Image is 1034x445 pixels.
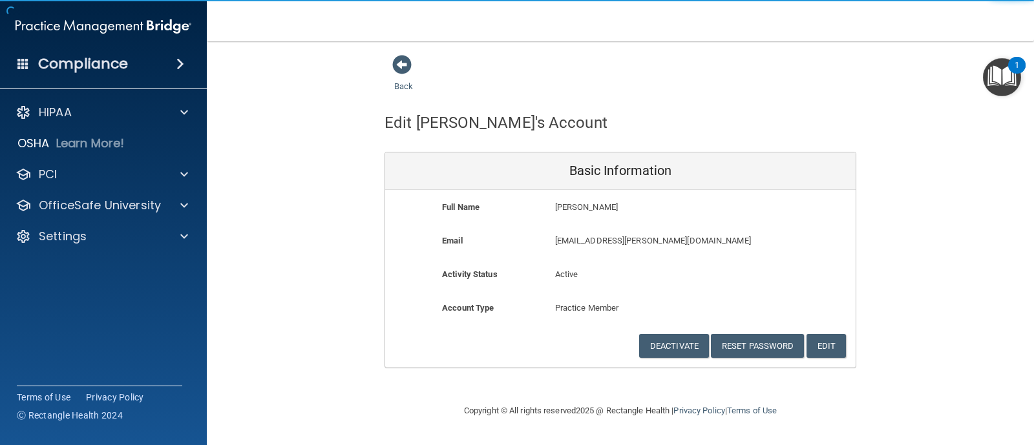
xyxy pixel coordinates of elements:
[555,233,761,249] p: [EMAIL_ADDRESS][PERSON_NAME][DOMAIN_NAME]
[56,136,125,151] p: Learn More!
[811,354,1018,405] iframe: Drift Widget Chat Controller
[442,202,480,212] b: Full Name
[385,390,856,431] div: Copyright © All rights reserved 2025 @ Rectangle Health | |
[983,58,1021,96] button: Open Resource Center, 1 new notification
[17,391,70,404] a: Terms of Use
[16,14,191,39] img: PMB logo
[17,136,50,151] p: OSHA
[16,167,188,182] a: PCI
[394,66,413,91] a: Back
[555,300,686,316] p: Practice Member
[711,334,804,358] button: Reset Password
[38,55,128,73] h4: Compliance
[39,167,57,182] p: PCI
[385,114,607,131] h4: Edit [PERSON_NAME]'s Account
[807,334,846,358] button: Edit
[727,406,777,415] a: Terms of Use
[639,334,709,358] button: Deactivate
[16,105,188,120] a: HIPAA
[1015,65,1019,82] div: 1
[16,198,188,213] a: OfficeSafe University
[39,198,161,213] p: OfficeSafe University
[39,105,72,120] p: HIPAA
[442,236,463,245] b: Email
[385,152,856,190] div: Basic Information
[442,269,498,279] b: Activity Status
[16,229,188,244] a: Settings
[17,409,123,422] span: Ⓒ Rectangle Health 2024
[39,229,87,244] p: Settings
[555,267,686,282] p: Active
[86,391,144,404] a: Privacy Policy
[555,200,761,215] p: [PERSON_NAME]
[673,406,724,415] a: Privacy Policy
[442,303,494,313] b: Account Type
